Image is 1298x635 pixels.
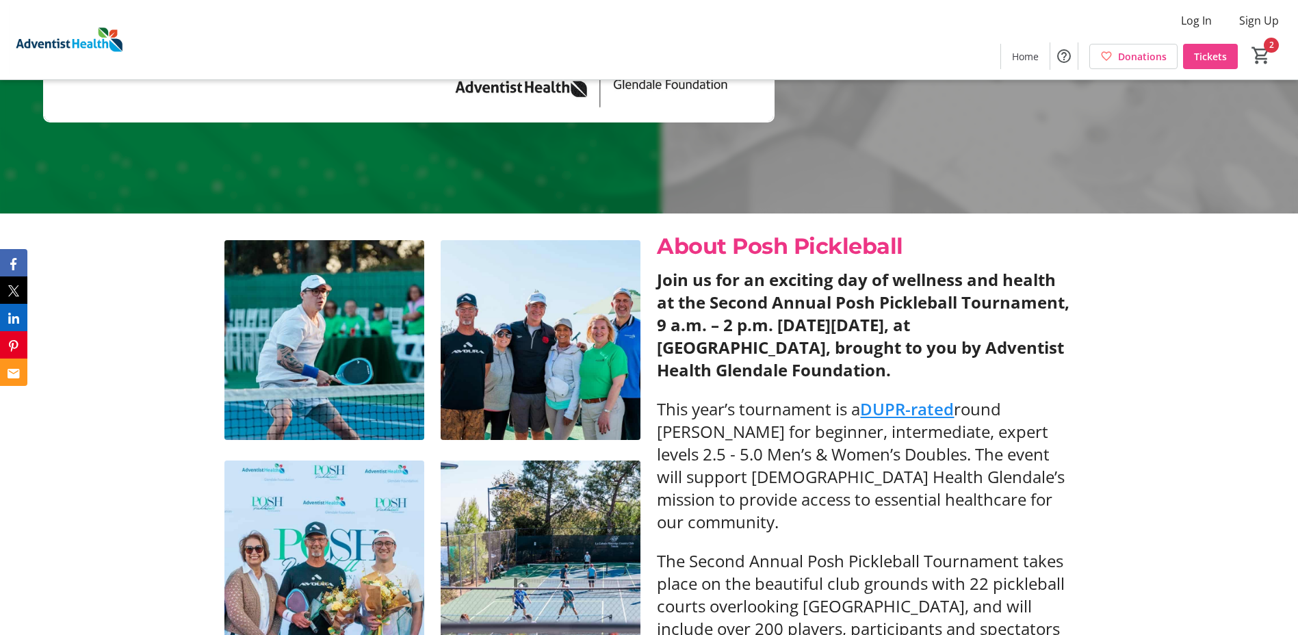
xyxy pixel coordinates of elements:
[1170,10,1223,31] button: Log In
[1194,49,1227,64] span: Tickets
[224,240,424,440] img: undefined
[8,5,130,74] img: Adventist Health's Logo
[1089,44,1178,69] a: Donations
[1249,43,1273,68] button: Cart
[1228,10,1290,31] button: Sign Up
[1181,12,1212,29] span: Log In
[657,398,1065,533] span: round [PERSON_NAME] for beginner, intermediate, expert levels 2.5 - 5.0 Men’s & Women’s Doubles. ...
[1050,42,1078,70] button: Help
[657,398,860,420] span: This year’s tournament is a
[441,240,640,440] img: undefined
[657,230,1073,263] p: About Posh Pickleball
[1012,49,1039,64] span: Home
[657,268,1069,381] strong: Join us for an exciting day of wellness and health at the Second Annual Posh Pickleball Tournamen...
[860,398,954,420] a: DUPR-rated
[1239,12,1279,29] span: Sign Up
[1118,49,1167,64] span: Donations
[1001,44,1050,69] a: Home
[1183,44,1238,69] a: Tickets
